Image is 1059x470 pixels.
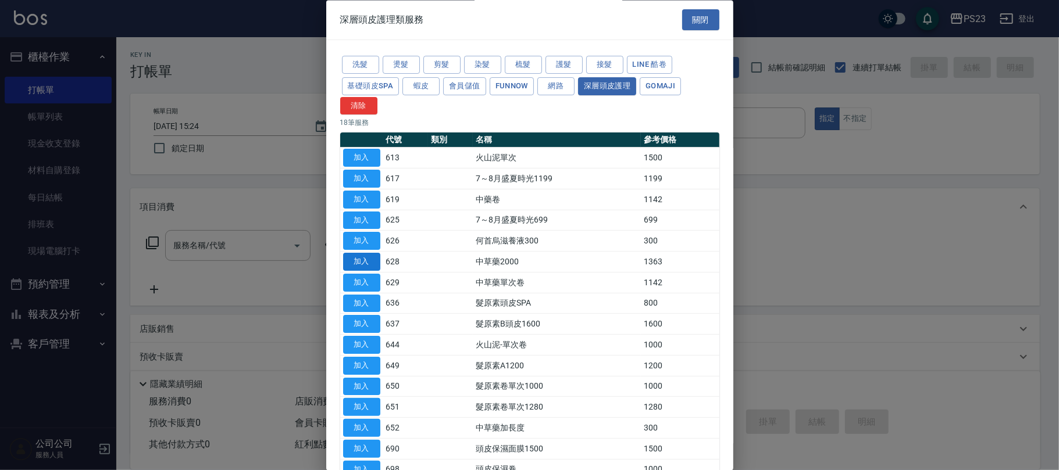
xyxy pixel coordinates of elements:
[640,77,681,95] button: Gomaji
[340,118,719,128] p: 18 筆服務
[641,293,719,314] td: 800
[383,314,428,335] td: 637
[383,231,428,252] td: 626
[383,418,428,439] td: 652
[383,252,428,272] td: 628
[383,189,428,210] td: 619
[641,252,719,272] td: 1363
[473,231,641,252] td: 何首烏滋養液300
[383,376,428,397] td: 650
[682,9,719,31] button: 關閉
[473,252,641,272] td: 中草藥2000
[641,397,719,418] td: 1280
[340,97,377,115] button: 清除
[641,148,719,168] td: 1500
[473,335,641,356] td: 火山泥-單次卷
[473,168,641,189] td: 7～8月盛夏時光1199
[383,439,428,460] td: 690
[641,356,719,376] td: 1200
[627,56,673,74] button: LINE 酷卷
[343,378,380,396] button: 加入
[343,399,380,417] button: 加入
[473,272,641,293] td: 中草藥單次卷
[423,56,461,74] button: 剪髮
[383,293,428,314] td: 636
[342,56,379,74] button: 洗髮
[343,253,380,271] button: 加入
[545,56,583,74] button: 護髮
[383,335,428,356] td: 644
[383,210,428,231] td: 625
[402,77,440,95] button: 蝦皮
[641,210,719,231] td: 699
[383,133,428,148] th: 代號
[641,133,719,148] th: 參考價格
[343,274,380,292] button: 加入
[473,133,641,148] th: 名稱
[586,56,623,74] button: 接髮
[537,77,575,95] button: 網路
[464,56,501,74] button: 染髮
[473,293,641,314] td: 髮原素頭皮SPA
[641,418,719,439] td: 300
[641,314,719,335] td: 1600
[343,170,380,188] button: 加入
[343,315,380,333] button: 加入
[343,211,380,229] button: 加入
[342,77,400,95] button: 基礎頭皮SPA
[383,397,428,418] td: 651
[343,295,380,313] button: 加入
[343,357,380,375] button: 加入
[641,231,719,252] td: 300
[641,189,719,210] td: 1142
[641,272,719,293] td: 1142
[641,168,719,189] td: 1199
[383,356,428,376] td: 649
[641,376,719,397] td: 1000
[383,148,428,168] td: 613
[443,77,486,95] button: 會員儲值
[641,335,719,356] td: 1000
[473,376,641,397] td: 髮原素卷單次1000
[578,77,636,95] button: 深層頭皮護理
[428,133,473,148] th: 類別
[473,314,641,335] td: 髮原素B頭皮1600
[383,168,428,189] td: 617
[473,418,641,439] td: 中草藥加長度
[473,189,641,210] td: 中藥卷
[343,191,380,209] button: 加入
[473,439,641,460] td: 頭皮保濕面膜1500
[473,210,641,231] td: 7～8月盛夏時光699
[383,272,428,293] td: 629
[505,56,542,74] button: 梳髮
[473,397,641,418] td: 髮原素卷單次1280
[641,439,719,460] td: 1500
[343,419,380,437] button: 加入
[343,440,380,458] button: 加入
[343,232,380,250] button: 加入
[343,149,380,167] button: 加入
[383,56,420,74] button: 燙髮
[473,356,641,376] td: 髮原素A1200
[343,336,380,354] button: 加入
[473,148,641,168] td: 火山泥單次
[490,77,534,95] button: FUNNOW
[340,14,424,26] span: 深層頭皮護理類服務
